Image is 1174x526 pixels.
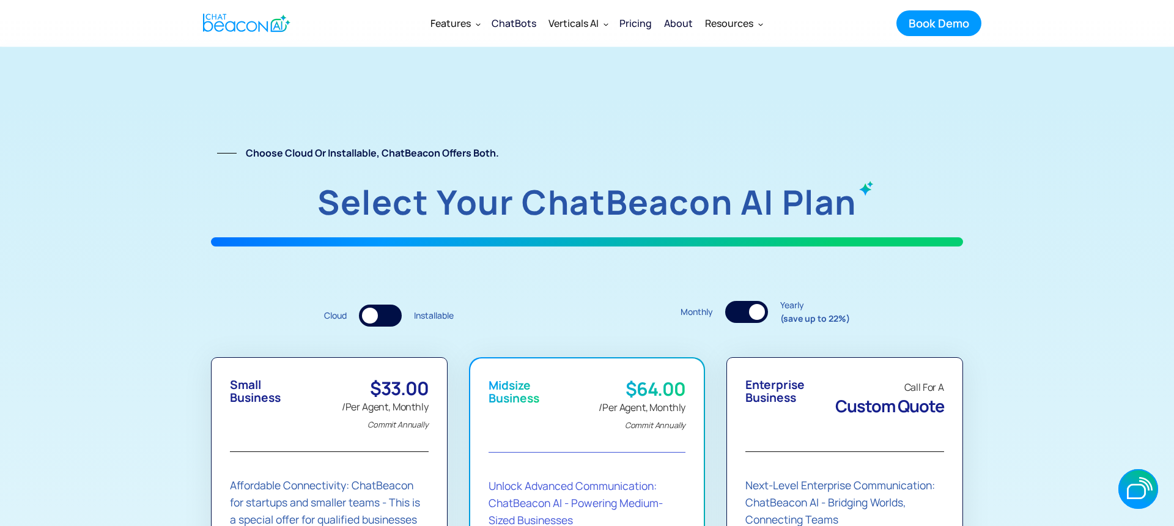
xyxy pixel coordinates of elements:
[548,15,599,32] div: Verticals AI
[476,21,481,26] img: Dropdown
[681,305,713,319] div: Monthly
[414,309,454,322] div: Installable
[599,379,685,399] div: $64.00
[625,420,686,431] em: Commit Annually
[489,379,539,405] div: Midsize Business
[342,379,429,398] div: $33.00
[780,298,850,325] div: Yearly
[492,15,536,32] div: ChatBots
[619,15,652,32] div: Pricing
[758,21,763,26] img: Dropdown
[613,9,658,38] a: Pricing
[604,21,608,26] img: Dropdown
[699,9,768,38] div: Resources
[896,10,981,36] a: Book Demo
[835,394,944,417] span: Custom Quote
[745,379,805,404] div: Enterprise Business
[705,15,753,32] div: Resources
[485,7,542,39] a: ChatBots
[430,15,471,32] div: Features
[858,180,875,197] img: ChatBeacon AI
[367,419,429,430] em: Commit Annually
[424,9,485,38] div: Features
[599,399,685,434] div: /Per Agent, Monthly
[835,379,944,396] div: Call For A
[780,313,850,324] strong: (save up to 22%)
[909,15,969,31] div: Book Demo
[217,153,237,154] img: Line
[324,309,347,322] div: Cloud
[664,15,693,32] div: About
[193,8,297,38] a: home
[211,186,963,218] h1: Select your ChatBeacon AI plan
[230,379,281,404] div: Small Business
[342,398,429,433] div: /Per Agent, Monthly
[542,9,613,38] div: Verticals AI
[246,146,499,160] strong: Choose Cloud or Installable, ChatBeacon offers both.
[658,7,699,39] a: About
